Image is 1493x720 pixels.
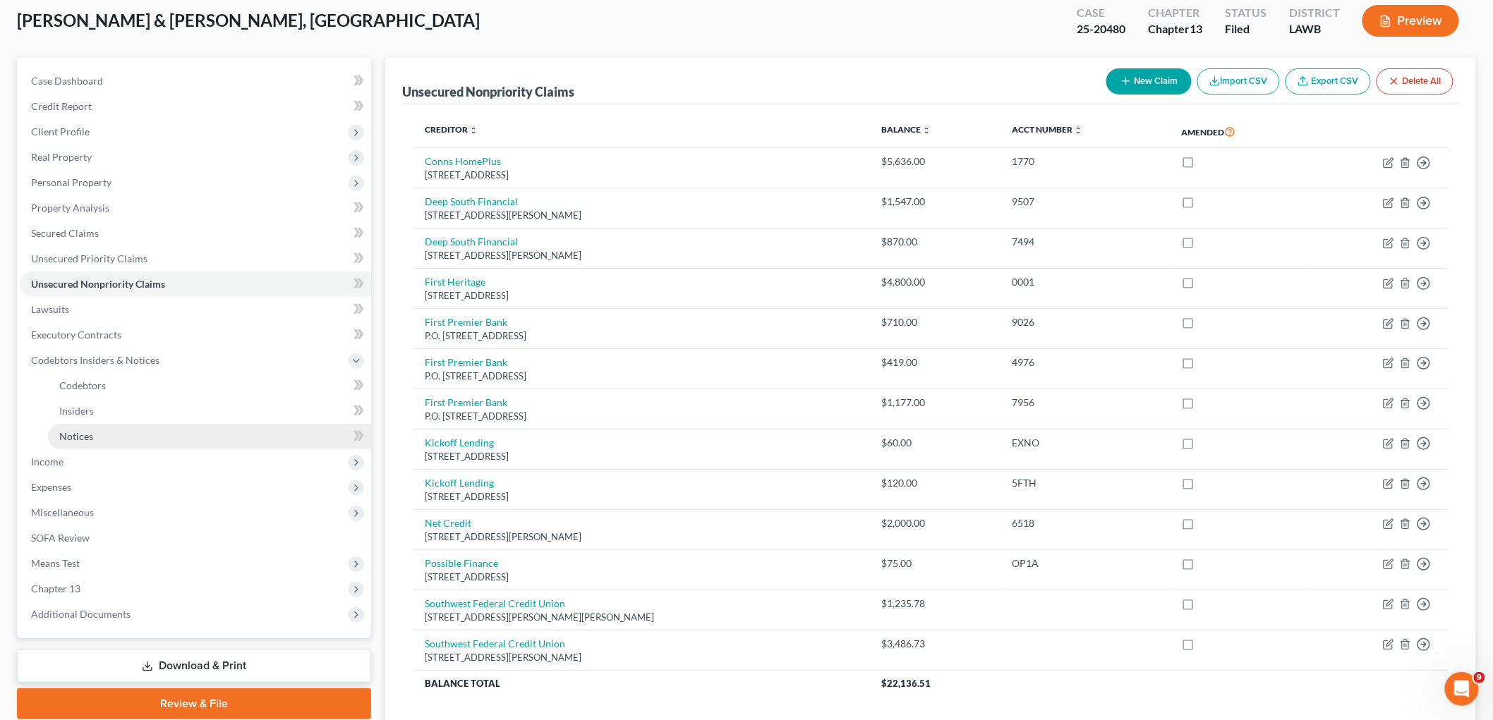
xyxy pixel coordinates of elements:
[1289,21,1340,37] div: LAWB
[20,297,371,322] a: Lawsuits
[31,532,90,544] span: SOFA Review
[425,396,507,408] a: First Premier Bank
[1225,21,1267,37] div: Filed
[1013,516,1159,530] div: 6518
[1013,315,1159,329] div: 9026
[425,530,859,544] div: [STREET_ADDRESS][PERSON_NAME]
[882,235,990,249] div: $870.00
[1013,195,1159,209] div: 9507
[1013,476,1159,490] div: 5FTH
[1170,116,1310,148] th: Amended
[31,481,71,493] span: Expenses
[469,126,478,135] i: unfold_more
[882,396,990,410] div: $1,177.00
[1225,5,1267,21] div: Status
[1362,5,1459,37] button: Preview
[1190,22,1202,35] span: 13
[1148,21,1202,37] div: Chapter
[923,126,931,135] i: unfold_more
[425,611,859,624] div: [STREET_ADDRESS][PERSON_NAME][PERSON_NAME]
[425,490,859,504] div: [STREET_ADDRESS]
[20,221,371,246] a: Secured Claims
[882,678,931,689] span: $22,136.51
[425,517,471,529] a: Net Credit
[1445,672,1479,706] iframe: Intercom live chat
[882,597,990,611] div: $1,235.78
[425,209,859,222] div: [STREET_ADDRESS][PERSON_NAME]
[20,246,371,271] a: Unsecured Priority Claims
[20,525,371,551] a: SOFA Review
[425,570,859,584] div: [STREET_ADDRESS]
[31,506,94,518] span: Miscellaneous
[20,68,371,94] a: Case Dashboard
[17,649,371,683] a: Download & Print
[425,249,859,262] div: [STREET_ADDRESS][PERSON_NAME]
[882,195,990,209] div: $1,547.00
[1286,68,1371,94] a: Export CSV
[31,100,92,112] span: Credit Report
[425,437,494,449] a: Kickoff Lending
[20,94,371,119] a: Credit Report
[1013,124,1083,135] a: Acct Number unfold_more
[425,195,518,207] a: Deep South Financial
[1013,556,1159,570] div: OP1A
[425,236,518,248] a: Deep South Financial
[882,124,931,135] a: Balance unfold_more
[31,608,131,620] span: Additional Documents
[31,176,111,188] span: Personal Property
[31,75,103,87] span: Case Dashboard
[59,405,94,417] span: Insiders
[1197,68,1280,94] button: Import CSV
[1013,275,1159,289] div: 0001
[425,155,501,167] a: Conns HomePlus
[20,271,371,297] a: Unsecured Nonpriority Claims
[31,202,109,214] span: Property Analysis
[425,370,859,383] div: P.O. [STREET_ADDRESS]
[425,651,859,664] div: [STREET_ADDRESS][PERSON_NAME]
[425,356,507,368] a: First Premier Bank
[882,154,990,169] div: $5,636.00
[31,354,159,366] span: Codebtors Insiders & Notices
[48,373,371,398] a: Codebtors
[31,252,147,264] span: Unsecured Priority Claims
[425,124,478,135] a: Creditor unfold_more
[882,315,990,329] div: $710.00
[1013,154,1159,169] div: 1770
[402,83,574,100] div: Unsecured Nonpriority Claims
[425,316,507,328] a: First Premier Bank
[31,557,80,569] span: Means Test
[1075,126,1083,135] i: unfold_more
[31,582,80,594] span: Chapter 13
[1077,5,1125,21] div: Case
[17,10,480,30] span: [PERSON_NAME] & [PERSON_NAME], [GEOGRAPHIC_DATA]
[1013,355,1159,370] div: 4976
[882,355,990,370] div: $419.00
[20,195,371,221] a: Property Analysis
[1106,68,1192,94] button: New Claim
[31,456,64,468] span: Income
[31,329,121,341] span: Executory Contracts
[1013,396,1159,410] div: 7956
[425,289,859,303] div: [STREET_ADDRESS]
[1474,672,1485,683] span: 9
[31,303,69,315] span: Lawsuits
[425,450,859,463] div: [STREET_ADDRESS]
[413,671,871,696] th: Balance Total
[882,275,990,289] div: $4,800.00
[31,227,99,239] span: Secured Claims
[48,424,371,449] a: Notices
[425,329,859,343] div: P.O. [STREET_ADDRESS]
[425,637,565,649] a: Southwest Federal Credit Union
[1148,5,1202,21] div: Chapter
[882,637,990,651] div: $3,486.73
[425,169,859,182] div: [STREET_ADDRESS]
[20,322,371,348] a: Executory Contracts
[1377,68,1453,94] button: Delete All
[1077,21,1125,37] div: 25-20480
[425,276,485,288] a: First Heritage
[882,476,990,490] div: $120.00
[882,516,990,530] div: $2,000.00
[1013,235,1159,249] div: 7494
[882,436,990,450] div: $60.00
[59,430,93,442] span: Notices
